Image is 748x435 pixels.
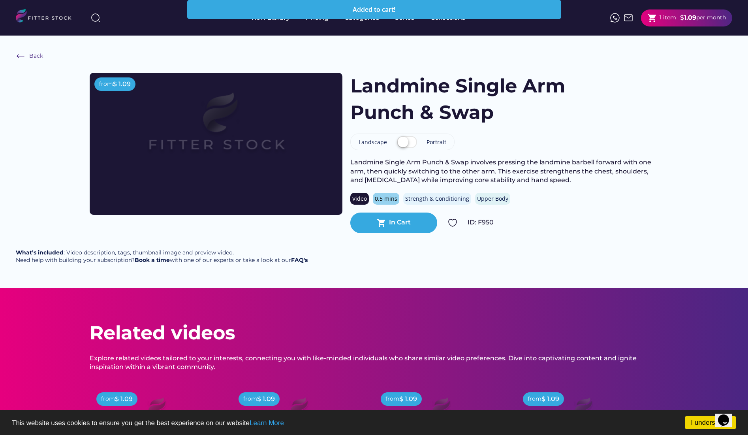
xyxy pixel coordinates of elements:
[375,195,397,203] div: 0.5 mins
[660,14,676,22] div: 1 item
[243,395,257,403] div: from
[91,13,100,23] img: search-normal%203.svg
[135,256,170,264] a: Book a time
[385,395,399,403] div: from
[405,195,469,203] div: Strength & Conditioning
[685,416,736,429] a: I understand!
[16,9,78,25] img: LOGO.svg
[610,13,620,23] img: meteor-icons_whatsapp%20%281%29.svg
[350,73,581,126] h1: Landmine Single Arm Punch & Swap
[647,13,657,23] button: shopping_cart
[16,51,25,61] img: Frame%20%286%29.svg
[448,218,457,228] img: Group%201000002324.svg
[352,195,367,203] div: Video
[377,218,386,228] button: shopping_cart
[29,52,43,60] div: Back
[16,249,64,256] strong: What’s included
[468,218,658,227] div: ID: F950
[350,158,658,185] div: Landmine Single Arm Punch & Swap involves pressing the landmine barbell forward with one arm, the...
[113,80,131,89] div: $ 1.09
[715,403,740,427] iframe: chat widget
[427,138,446,146] div: Portrait
[624,13,633,23] img: Frame%2051.svg
[684,14,696,21] strong: 1.09
[192,6,556,13] div: Added to cart!
[696,14,726,22] div: per month
[680,13,684,22] div: $
[291,256,308,264] a: FAQ's
[90,320,235,346] div: Related videos
[250,419,284,427] a: Learn More
[99,80,113,88] div: from
[359,138,387,146] div: Landscape
[101,395,115,403] div: from
[90,354,658,372] div: Explore related videos tailored to your interests, connecting you with like-minded individuals wh...
[389,218,411,227] div: In Cart
[115,73,317,186] img: Frame%2079%20%281%29.svg
[16,249,308,264] div: : Video description, tags, thumbnail image and preview video. Need help with building your subscr...
[12,420,736,426] p: This website uses cookies to ensure you get the best experience on our website
[528,395,541,403] div: from
[477,195,508,203] div: Upper Body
